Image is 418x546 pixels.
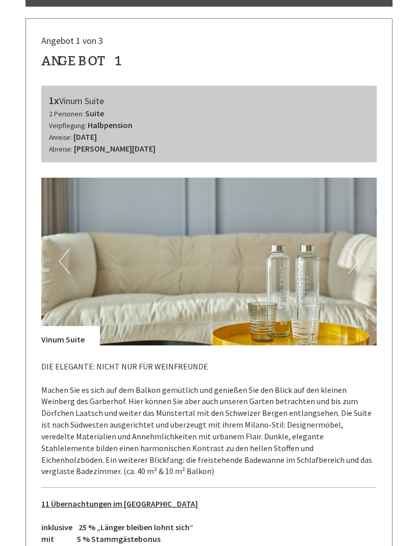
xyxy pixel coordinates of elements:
small: Verpflegung: [49,121,86,130]
p: DIE ELEGANTE: NICHT NUR FÜR WEINFREUNDE Machen Sie es sich auf dem Balkon gemütlich und genießen ... [41,361,377,477]
b: [DATE] [73,132,97,142]
small: Abreise: [49,145,72,154]
u: 11 Übernachtungen im [GEOGRAPHIC_DATA] [41,499,198,509]
span: Angebot 1 von 3 [41,35,103,46]
b: [PERSON_NAME][DATE] [74,143,155,154]
button: Previous [59,249,70,274]
small: Anreise: [49,133,72,142]
img: image [41,178,377,345]
b: Halbpension [88,120,133,130]
div: Angebot 1 [41,52,123,70]
b: Suite [85,108,104,118]
small: 2 Personen: [49,110,84,118]
b: 1x [49,94,59,107]
div: Vinum Suite [49,93,369,108]
div: Vinum Suite [41,326,100,345]
button: Next [348,249,359,274]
